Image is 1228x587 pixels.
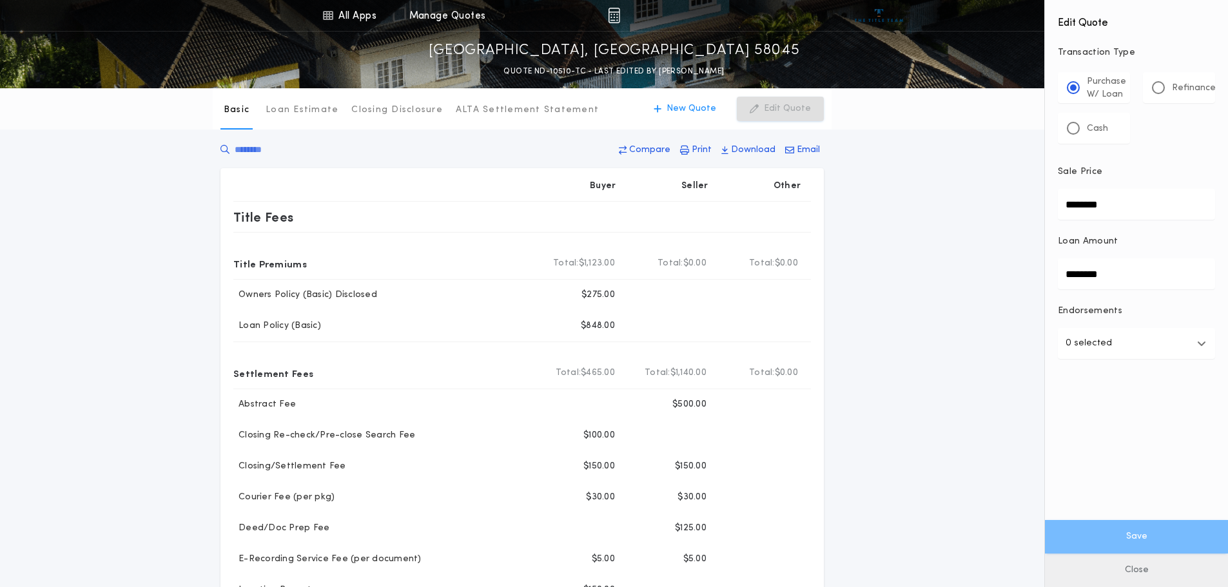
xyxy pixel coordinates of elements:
p: $125.00 [675,522,707,535]
p: Title Fees [233,207,294,227]
span: $1,140.00 [670,367,707,380]
span: $0.00 [775,367,798,380]
button: Download [717,139,779,162]
b: Total: [749,367,775,380]
p: $30.00 [586,491,615,504]
p: Sale Price [1058,166,1102,178]
p: $150.00 [675,460,707,473]
p: Settlement Fees [233,363,313,383]
p: $275.00 [581,289,615,302]
h4: Edit Quote [1058,8,1215,31]
p: $5.00 [683,553,707,566]
p: [GEOGRAPHIC_DATA], [GEOGRAPHIC_DATA] 58045 [429,41,800,61]
p: Seller [681,180,708,193]
p: $5.00 [592,553,615,566]
p: Closing Disclosure [351,104,443,117]
p: Compare [629,144,670,157]
input: Loan Amount [1058,258,1215,289]
button: 0 selected [1058,328,1215,359]
p: Basic [224,104,249,117]
span: $0.00 [775,257,798,270]
b: Total: [645,367,670,380]
p: Abstract Fee [233,398,296,411]
p: Transaction Type [1058,46,1215,59]
b: Total: [658,257,683,270]
img: img [608,8,620,23]
button: New Quote [641,97,729,121]
button: Close [1045,553,1228,587]
p: Other [774,180,801,193]
button: Print [676,139,716,162]
input: Sale Price [1058,189,1215,220]
p: Closing Re-check/Pre-close Search Fee [233,429,415,442]
p: Endorsements [1058,305,1215,318]
p: $848.00 [581,320,615,332]
b: Total: [749,257,775,270]
span: $0.00 [683,257,707,270]
p: Title Premiums [233,253,307,274]
p: Loan Amount [1058,235,1118,248]
p: ALTA Settlement Statement [456,104,599,117]
p: New Quote [667,102,716,115]
b: Total: [553,257,579,270]
p: Courier Fee (per pkg) [233,491,335,504]
button: Save [1045,520,1228,553]
b: Total: [556,367,581,380]
button: Email [781,139,824,162]
p: $30.00 [677,491,707,504]
p: Refinance [1172,82,1216,95]
p: Purchase W/ Loan [1087,75,1126,101]
p: E-Recording Service Fee (per document) [233,553,422,566]
p: Buyer [590,180,616,193]
p: Deed/Doc Prep Fee [233,522,329,535]
p: $150.00 [583,460,615,473]
button: Compare [615,139,674,162]
p: Edit Quote [764,102,811,115]
span: $465.00 [581,367,615,380]
p: Email [797,144,820,157]
button: Edit Quote [737,97,824,121]
p: $500.00 [672,398,707,411]
p: Print [692,144,712,157]
span: $1,123.00 [579,257,615,270]
p: Loan Estimate [266,104,338,117]
p: Owners Policy (Basic) Disclosed [233,289,377,302]
p: QUOTE ND-10510-TC - LAST EDITED BY [PERSON_NAME] [503,65,724,78]
p: 0 selected [1066,336,1112,351]
p: Loan Policy (Basic) [233,320,321,332]
p: Closing/Settlement Fee [233,460,346,473]
p: Download [731,144,775,157]
img: vs-icon [855,9,903,22]
p: $100.00 [583,429,615,442]
p: Cash [1087,122,1108,135]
